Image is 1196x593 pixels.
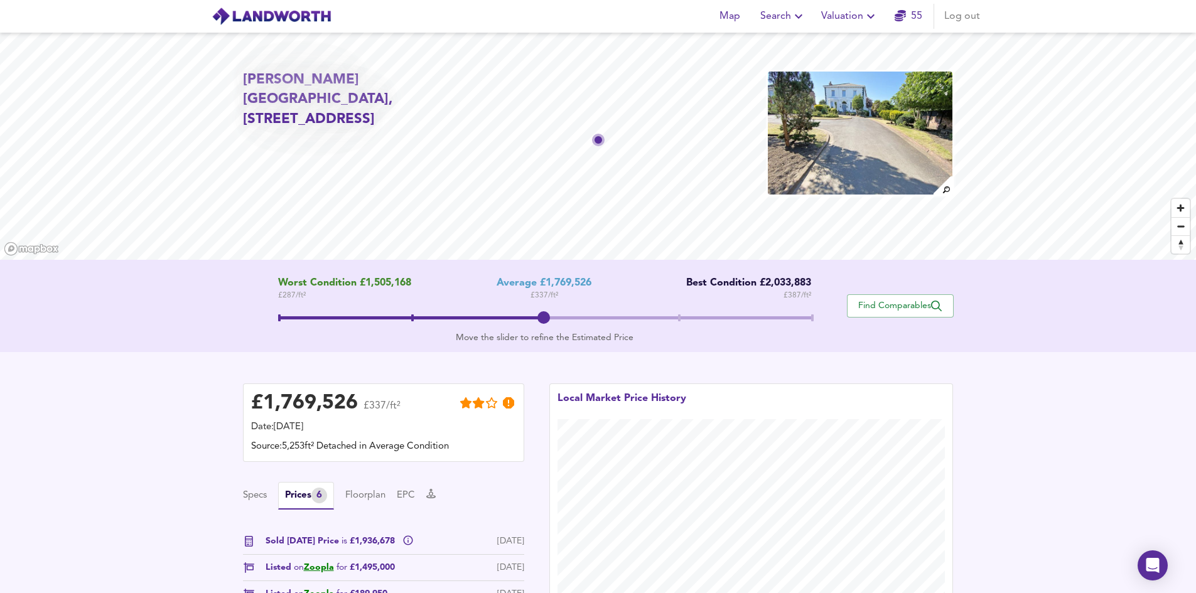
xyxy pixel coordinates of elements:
div: Date: [DATE] [251,420,516,434]
button: Search [755,4,811,29]
span: £ 287 / ft² [278,289,411,302]
span: £337/ft² [364,401,401,419]
span: Valuation [821,8,878,25]
span: is [342,537,347,545]
button: Find Comparables [847,294,954,318]
button: Specs [243,489,267,503]
div: Best Condition £2,033,883 [677,277,811,289]
span: on [294,563,304,572]
button: EPC [397,489,415,503]
button: Floorplan [345,489,385,503]
div: Move the slider to refine the Estimated Price [278,331,811,344]
div: £ 1,769,526 [251,394,358,413]
a: Mapbox homepage [4,242,59,256]
div: Local Market Price History [558,392,686,419]
div: Open Intercom Messenger [1138,550,1168,580]
span: for [337,563,347,572]
button: Zoom out [1172,217,1190,235]
button: Log out [939,4,985,29]
div: [DATE] [497,535,524,548]
span: Find Comparables [854,300,947,312]
img: search [932,174,954,196]
span: Search [760,8,806,25]
div: [DATE] [497,561,524,574]
div: 6 [311,488,327,503]
span: Reset bearing to north [1172,236,1190,254]
span: £ 387 / ft² [784,289,811,302]
button: 55 [888,4,929,29]
img: logo [212,7,331,26]
button: Prices6 [278,482,334,510]
img: property [767,70,954,196]
button: Zoom in [1172,199,1190,217]
span: Log out [944,8,980,25]
span: Map [715,8,745,25]
span: Sold [DATE] Price £1,936,678 [266,535,397,548]
button: Reset bearing to north [1172,235,1190,254]
button: Valuation [816,4,883,29]
span: £ 337 / ft² [531,289,558,302]
a: Zoopla [304,563,334,572]
div: Source: 5,253ft² Detached in Average Condition [251,440,516,454]
div: Average £1,769,526 [497,277,591,289]
div: Prices [285,488,327,503]
button: Map [710,4,750,29]
a: 55 [895,8,922,25]
h2: [PERSON_NAME][GEOGRAPHIC_DATA], [STREET_ADDRESS] [243,70,470,129]
span: Listed £1,495,000 [266,561,395,574]
span: Worst Condition £1,505,168 [278,277,411,289]
span: Zoom out [1172,218,1190,235]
